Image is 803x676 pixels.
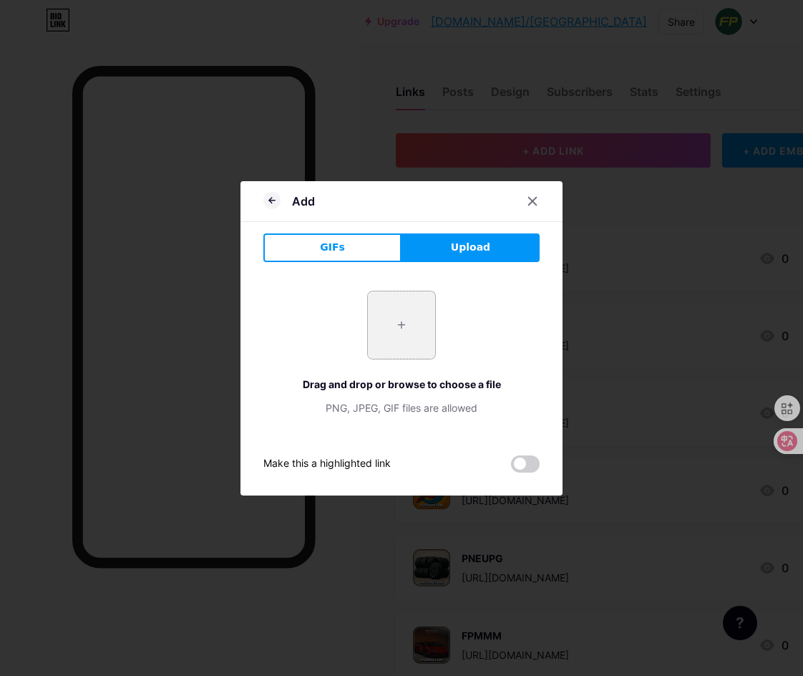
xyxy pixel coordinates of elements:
[451,240,490,255] span: Upload
[292,193,315,210] div: Add
[320,240,345,255] span: GIFs
[263,233,401,262] button: GIFs
[401,233,540,262] button: Upload
[263,455,391,473] div: Make this a highlighted link
[263,377,540,392] div: Drag and drop or browse to choose a file
[263,400,540,415] div: PNG, JPEG, GIF files are allowed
